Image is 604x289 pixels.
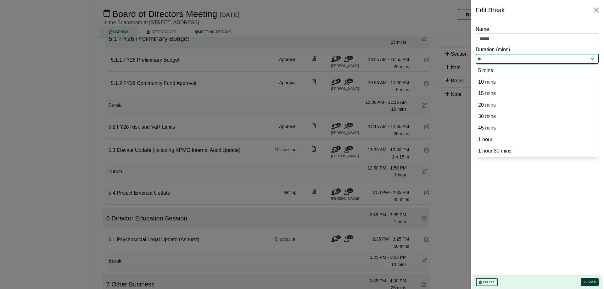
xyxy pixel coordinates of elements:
li: 90 [476,145,599,157]
li: 10 [476,76,599,88]
option: 1 hour [478,136,597,144]
li: 45 [476,122,599,134]
option: 20 mins [478,101,597,109]
li: 30 [476,111,599,122]
li: 15 [476,88,599,99]
option: 15 mins [478,89,597,98]
option: 5 mins [478,66,597,75]
li: 20 [476,99,599,111]
div: Edit Break [476,5,505,15]
li: 5 [476,65,599,76]
label: Name [476,25,489,33]
button: Delete [476,278,498,286]
li: 60 [476,134,599,146]
option: 30 mins [478,112,597,121]
button: Close [591,5,601,15]
option: 10 mins [478,78,597,86]
label: Duration (mins) [476,46,510,54]
button: Done [581,278,599,286]
option: 1 hour 30 mins [478,147,597,155]
option: 45 mins [478,124,597,132]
